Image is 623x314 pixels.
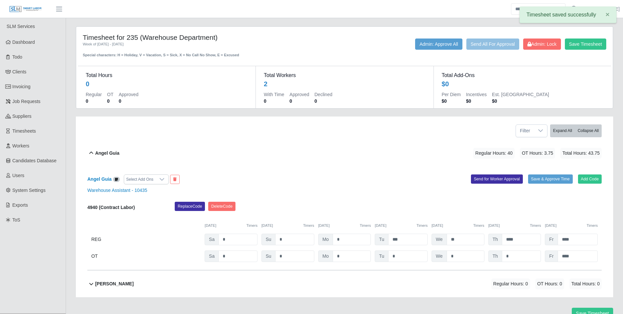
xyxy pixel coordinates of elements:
[83,41,295,47] div: Week of [DATE] - [DATE]
[205,234,219,245] span: Sa
[415,39,462,50] button: Admin: Approve All
[12,128,36,134] span: Timesheets
[492,98,549,104] dd: $0
[12,143,30,148] span: Workers
[303,223,314,228] button: Timers
[86,91,102,98] dt: Regular
[83,47,295,58] div: Special characters: H = Holiday, V = Vacation, S = Sick, X = No Call No Show, E = Excused
[91,250,201,262] div: OT
[587,223,598,228] button: Timers
[86,98,102,104] dd: 0
[432,223,484,228] div: [DATE]
[113,176,120,182] a: View/Edit Notes
[488,250,502,262] span: Th
[87,271,602,297] button: [PERSON_NAME] Regular Hours: 0 OT Hours: 0 Total Hours: 0
[375,223,428,228] div: [DATE]
[473,148,515,159] span: Regular Hours: 40
[246,223,257,228] button: Timers
[432,250,447,262] span: We
[87,176,112,182] a: Angel Guia
[9,6,42,13] img: SLM Logo
[315,91,332,98] dt: Declined
[264,71,425,79] dt: Total Workers
[315,98,332,104] dd: 0
[12,202,28,208] span: Exports
[124,175,155,184] div: Select Add Ons
[569,278,602,289] span: Total Hours: 0
[91,234,201,245] div: REG
[95,280,134,287] b: [PERSON_NAME]
[491,278,530,289] span: Regular Hours: 0
[12,99,41,104] span: Job Requests
[511,3,566,15] input: Search
[466,91,487,98] dt: Incentives
[466,39,519,50] button: Send All For Approval
[261,250,276,262] span: Su
[264,79,267,89] div: 2
[208,202,235,211] button: DeleteCode
[7,24,35,29] span: SLM Services
[528,174,573,184] button: Save & Approve Time
[261,223,314,228] div: [DATE]
[575,124,602,137] button: Collapse All
[12,217,20,222] span: ToS
[87,188,147,193] a: Warehouse Assistant - 10435
[318,234,333,245] span: Mo
[264,91,284,98] dt: With Time
[473,223,484,228] button: Timers
[86,79,89,89] div: 0
[95,150,120,157] b: Angel Guia
[488,223,541,228] div: [DATE]
[360,223,371,228] button: Timers
[560,148,602,159] span: Total Hours: 43.75
[12,188,46,193] span: System Settings
[175,202,205,211] button: ReplaceCode
[375,250,389,262] span: Tu
[12,84,31,89] span: Invoicing
[261,234,276,245] span: Su
[290,91,309,98] dt: Approved
[290,98,309,104] dd: 0
[492,91,549,98] dt: Est. [GEOGRAPHIC_DATA]
[86,71,248,79] dt: Total Hours
[550,124,602,137] div: bulk actions
[545,250,558,262] span: Fr
[550,124,575,137] button: Expand All
[12,39,35,45] span: Dashboard
[442,71,603,79] dt: Total Add-Ons
[87,205,135,210] b: 4940 (Contract Labor)
[442,98,461,104] dd: $0
[582,6,620,13] a: [PERSON_NAME]
[530,223,541,228] button: Timers
[264,98,284,104] dd: 0
[442,91,461,98] dt: Per Diem
[87,140,602,167] button: Angel Guia Regular Hours: 40 OT Hours: 3.75 Total Hours: 43.75
[432,234,447,245] span: We
[471,174,523,184] button: Send for Worker Approval
[119,98,138,104] dd: 0
[565,39,606,50] button: Save Timesheet
[12,114,32,119] span: Suppliers
[318,250,333,262] span: Mo
[107,91,113,98] dt: OT
[520,148,555,159] span: OT Hours: 3.75
[375,234,389,245] span: Tu
[83,33,295,41] h4: Timesheet for 235 (Warehouse Department)
[119,91,138,98] dt: Approved
[318,223,371,228] div: [DATE]
[535,278,564,289] span: OT Hours: 0
[12,158,57,163] span: Candidates Database
[205,223,257,228] div: [DATE]
[527,41,557,47] span: Admin: Lock
[466,98,487,104] dd: $0
[12,173,25,178] span: Users
[516,125,534,137] span: Filter
[545,223,598,228] div: [DATE]
[107,98,113,104] dd: 0
[205,250,219,262] span: Sa
[442,79,449,89] div: $0
[488,234,502,245] span: Th
[170,175,180,184] button: End Worker & Remove from the Timesheet
[12,54,22,60] span: Todo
